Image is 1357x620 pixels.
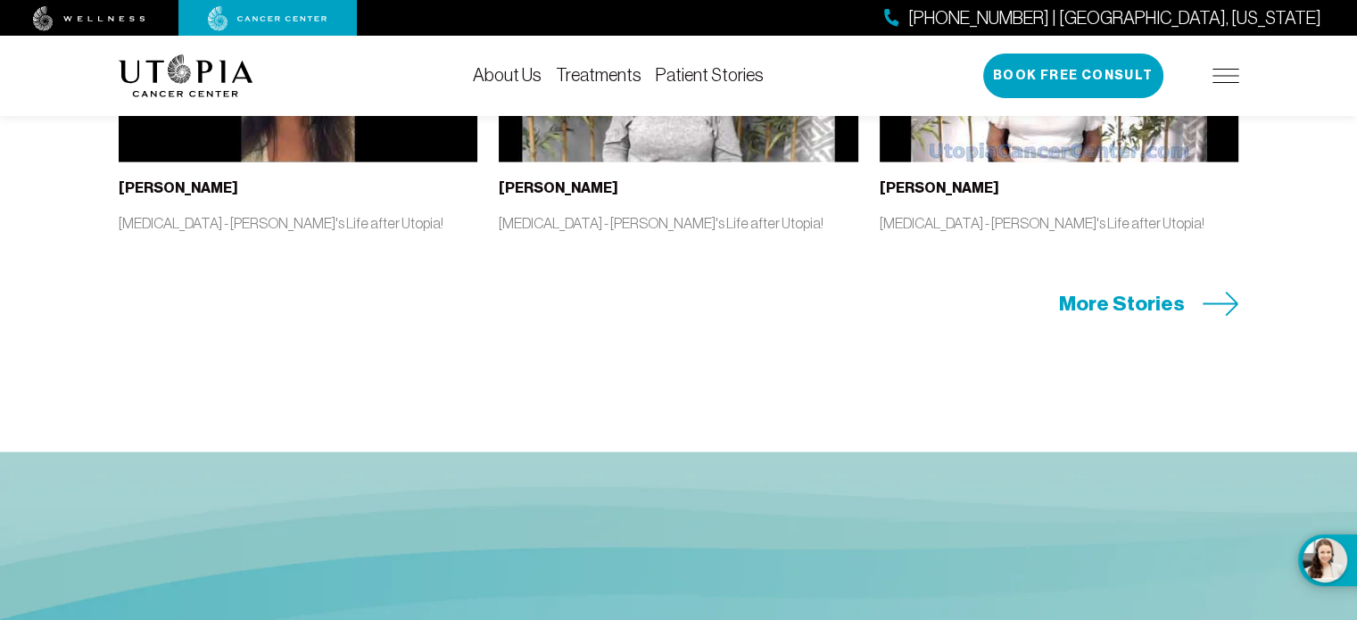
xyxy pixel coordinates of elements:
[473,65,542,85] a: About Us
[1059,290,1185,318] span: More Stories
[884,5,1321,31] a: [PHONE_NUMBER] | [GEOGRAPHIC_DATA], [US_STATE]
[880,213,1239,233] p: [MEDICAL_DATA] - [PERSON_NAME]'s Life after Utopia!
[499,213,858,233] p: [MEDICAL_DATA] - [PERSON_NAME]'s Life after Utopia!
[983,54,1163,98] button: Book Free Consult
[556,65,641,85] a: Treatments
[880,179,999,196] b: [PERSON_NAME]
[119,54,253,97] img: logo
[119,179,238,196] b: [PERSON_NAME]
[1212,69,1239,83] img: icon-hamburger
[33,6,145,31] img: wellness
[499,179,618,196] b: [PERSON_NAME]
[119,213,478,233] p: [MEDICAL_DATA] - [PERSON_NAME]'s Life after Utopia!
[656,65,764,85] a: Patient Stories
[208,6,327,31] img: cancer center
[908,5,1321,31] span: [PHONE_NUMBER] | [GEOGRAPHIC_DATA], [US_STATE]
[1059,290,1239,318] a: More Stories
